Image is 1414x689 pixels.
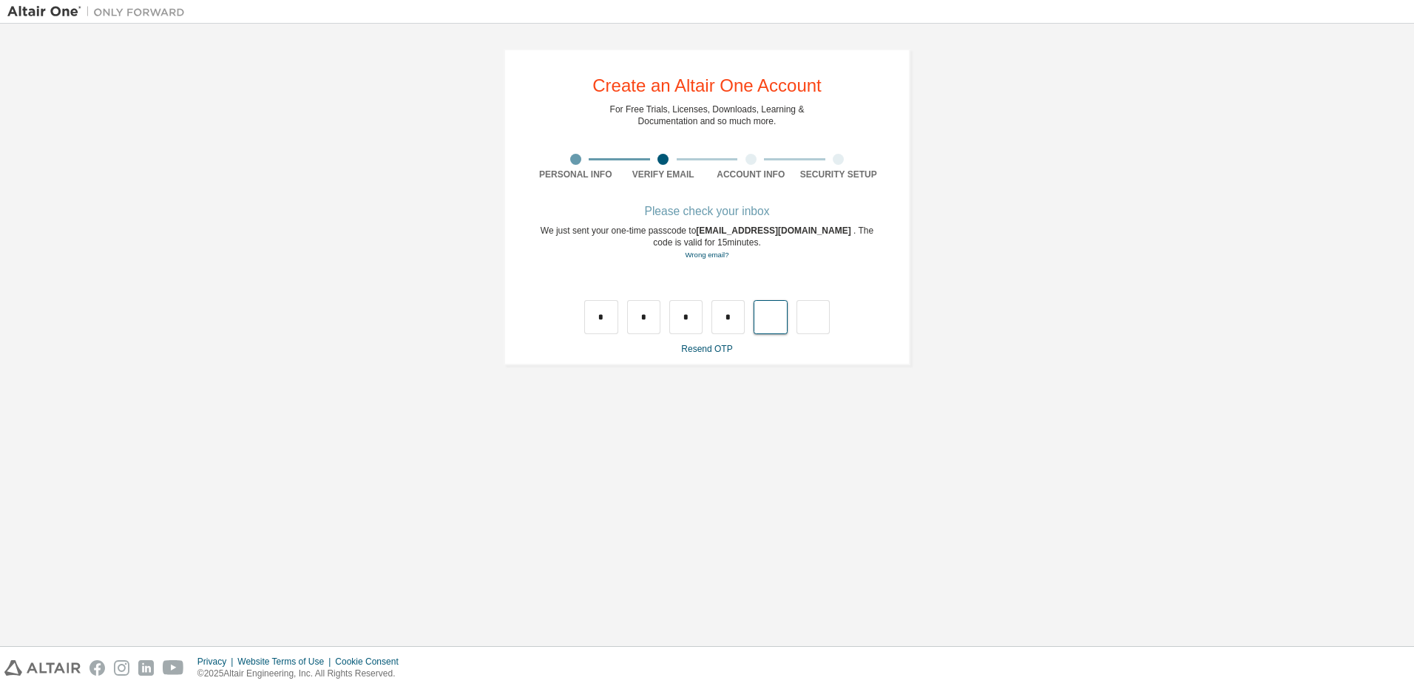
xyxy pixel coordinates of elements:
[197,656,237,668] div: Privacy
[707,169,795,180] div: Account Info
[610,103,805,127] div: For Free Trials, Licenses, Downloads, Learning & Documentation and so much more.
[237,656,335,668] div: Website Terms of Use
[4,660,81,676] img: altair_logo.svg
[696,225,853,236] span: [EMAIL_ADDRESS][DOMAIN_NAME]
[114,660,129,676] img: instagram.svg
[795,169,883,180] div: Security Setup
[681,344,732,354] a: Resend OTP
[532,207,882,216] div: Please check your inbox
[532,169,620,180] div: Personal Info
[532,225,882,261] div: We just sent your one-time passcode to . The code is valid for 15 minutes.
[197,668,407,680] p: © 2025 Altair Engineering, Inc. All Rights Reserved.
[592,77,822,95] div: Create an Altair One Account
[7,4,192,19] img: Altair One
[163,660,184,676] img: youtube.svg
[685,251,728,259] a: Go back to the registration form
[138,660,154,676] img: linkedin.svg
[620,169,708,180] div: Verify Email
[89,660,105,676] img: facebook.svg
[335,656,407,668] div: Cookie Consent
